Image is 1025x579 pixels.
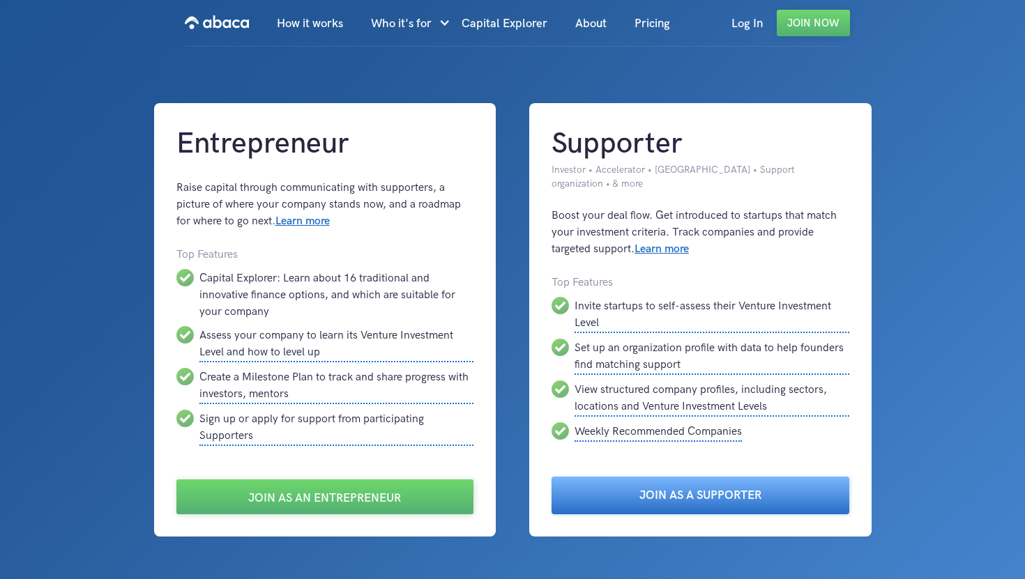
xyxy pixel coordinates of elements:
h1: Supporter [552,125,849,163]
a: Join Now [777,10,850,36]
a: Join as a Supporter [552,477,849,514]
div: Invite startups to self-assess their Venture Investment Level [575,297,849,333]
div: Raise capital through communicating with supporters, a picture of where your company stands now, ... [176,180,474,230]
div: Top Features [552,275,849,291]
div: Investor • Accelerator • [GEOGRAPHIC_DATA] • Support organization • & more [552,163,849,191]
img: Abaca logo [185,11,249,33]
div: Assess your company to learn its Venture Investment Level and how to level up [199,326,474,362]
div: Boost your deal flow. Get introduced to startups that match your investment criteria. Track compa... [552,208,849,258]
div: Capital Explorer: Learn about 16 traditional and innovative finance options, and which are suitab... [199,269,474,321]
div: Top Features [176,247,474,263]
div: Weekly Recommended Companies [575,422,742,442]
div: Sign up or apply for support from participating Supporters [199,410,474,446]
div: Create a Milestone Plan to track and share progress with investors, mentors [199,368,474,404]
div: View structured company profiles, including sectors, locations and Venture Investment Levels [575,380,849,417]
a: Learn more [635,242,689,256]
div: Set up an organization profile with data to help founders find matching support [575,339,849,375]
a: Learn more [275,215,330,228]
h1: Entrepreneur [176,125,474,163]
a: Join as an Entrepreneur [176,479,474,514]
